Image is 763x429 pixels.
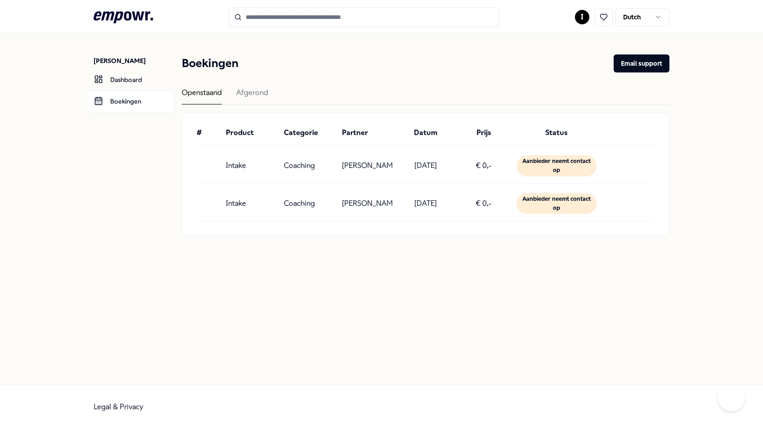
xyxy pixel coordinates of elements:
[516,193,597,214] div: Aanbieder neemt contact op
[94,56,175,65] p: [PERSON_NAME]
[614,54,669,72] button: Email support
[94,402,144,411] a: Legal & Privacy
[516,127,597,139] div: Status
[182,87,222,104] div: Openstaand
[229,7,499,27] input: Search for products, categories or subcategories
[182,54,238,72] h1: Boekingen
[476,160,492,172] p: € 0,-
[284,198,315,209] p: Coaching
[284,160,315,172] p: Coaching
[414,198,437,209] p: [DATE]
[284,127,335,139] div: Categorie
[458,127,509,139] div: Prijs
[236,87,268,104] div: Afgerond
[342,198,393,209] p: [PERSON_NAME]
[226,198,246,209] p: Intake
[476,198,492,209] p: € 0,-
[718,384,745,411] iframe: Help Scout Beacon - Open
[342,127,393,139] div: Partner
[86,69,175,90] a: Dashboard
[516,155,597,176] div: Aanbieder neemt contact op
[414,160,437,172] p: [DATE]
[86,90,175,112] a: Boekingen
[197,127,219,139] div: #
[226,127,277,139] div: Product
[226,160,246,172] p: Intake
[400,127,451,139] div: Datum
[342,160,393,172] p: [PERSON_NAME]
[575,10,589,24] button: I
